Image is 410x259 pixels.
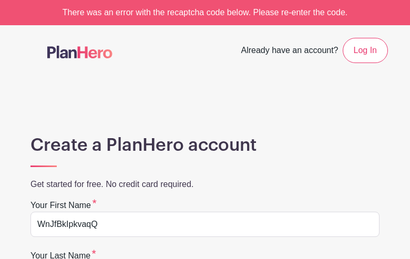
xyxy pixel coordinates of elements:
[30,212,380,237] input: e.g. Julie
[241,40,339,63] span: Already have an account?
[30,178,380,191] p: Get started for free. No credit card required.
[47,46,112,58] img: logo-507f7623f17ff9eddc593b1ce0a138ce2505c220e1c5a4e2b4648c50719b7d32.svg
[30,134,380,156] h1: Create a PlanHero account
[343,38,388,63] a: Log In
[30,199,97,212] label: Your first name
